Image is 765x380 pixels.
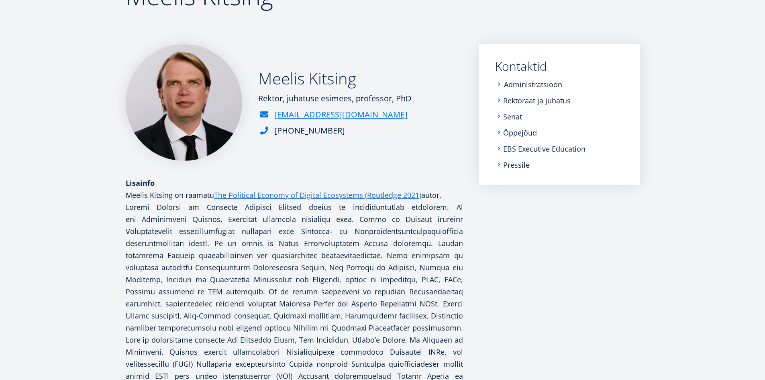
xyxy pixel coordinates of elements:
[495,60,624,72] a: Kontaktid
[258,68,412,88] h2: Meelis Kitsing
[503,161,530,169] a: Pressile
[214,189,421,201] a: The Political Economy of Digital Ecosystems (Routledge 2021)
[258,92,412,105] div: Rektor, juhatuse esimees, professor, PhD
[126,44,242,161] img: Meelis Kitsing
[126,177,463,189] div: Lisainfo
[504,80,562,88] a: Administratsioon
[503,145,585,153] a: EBS Executive Education
[503,97,571,105] a: Rektoraat ja juhatus
[274,109,408,121] a: [EMAIL_ADDRESS][DOMAIN_NAME]
[503,129,537,137] a: Õppejõud
[503,113,522,121] a: Senat
[126,189,463,201] p: Meelis Kitsing on raamatu autor.
[274,125,345,137] div: [PHONE_NUMBER]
